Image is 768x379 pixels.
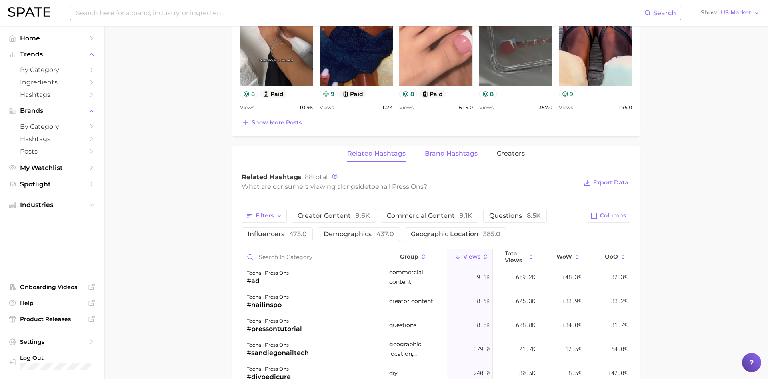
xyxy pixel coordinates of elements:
span: Export Data [593,179,628,186]
button: paid [419,90,446,98]
span: geographic location, influencers [389,339,444,359]
span: Views [463,253,480,260]
span: 8.5k [477,320,490,330]
span: 9.6k [356,212,370,219]
span: Industries [20,201,84,209]
span: Spotlight [20,180,84,188]
div: #pressontutorial [247,324,302,334]
span: Total Views [505,250,526,263]
span: 9.1k [460,212,472,219]
button: paid [339,90,367,98]
div: toenail press ons [247,292,289,302]
span: Related Hashtags [242,173,302,181]
button: 8 [240,90,258,98]
a: Home [6,32,98,44]
span: questions [489,213,541,219]
span: commercial content [387,213,472,219]
button: Brands [6,105,98,117]
span: Views [320,103,334,112]
div: toenail press ons [247,340,309,350]
span: +34.0% [562,320,581,330]
span: 625.3k [516,296,535,306]
a: Onboarding Videos [6,281,98,293]
span: by Category [20,66,84,74]
div: toenail press ons [247,364,291,374]
span: 10.9k [299,103,313,112]
button: WoW [538,249,584,265]
button: Views [447,249,493,265]
span: creator content [298,213,370,219]
span: Related Hashtags [347,150,406,157]
a: Hashtags [6,133,98,145]
span: Posts [20,148,84,155]
span: 659.2k [516,272,535,282]
a: Hashtags [6,88,98,101]
span: Views [240,103,254,112]
div: toenail press ons [247,268,289,278]
span: -12.5% [562,344,581,354]
span: +33.9% [562,296,581,306]
span: Show [701,10,718,15]
span: Views [479,103,494,112]
span: My Watchlist [20,164,84,172]
span: -31.7% [608,320,627,330]
a: Product Releases [6,313,98,325]
span: 195.0 [618,103,632,112]
span: diy [389,368,398,378]
span: geographic location [411,231,500,237]
span: 385.0 [483,230,500,238]
span: 475.0 [289,230,307,238]
a: My Watchlist [6,162,98,174]
span: 615.0 [459,103,473,112]
button: paid [260,90,287,98]
button: Industries [6,199,98,211]
span: Search [653,9,676,17]
span: Views [399,103,414,112]
div: toenail press ons [247,316,302,326]
span: 8.5k [527,212,541,219]
span: +42.0% [608,368,627,378]
button: toenail press ons#adcommercial content9.1k659.2k+48.3%-32.3% [242,265,630,289]
span: Home [20,34,84,42]
button: Show more posts [240,117,304,128]
a: Help [6,297,98,309]
button: Export Data [582,177,630,188]
span: 8.6k [477,296,490,306]
span: US Market [721,10,751,15]
span: group [400,253,418,260]
span: toenail press ons [368,183,424,191]
a: Posts [6,145,98,158]
span: 357.0 [538,103,552,112]
span: Columns [600,212,626,219]
button: 8 [479,90,497,98]
a: Spotlight [6,178,98,191]
span: commercial content [389,267,444,287]
span: 437.0 [376,230,394,238]
span: Brands [20,107,84,114]
span: 1.2k [382,103,393,112]
span: Filters [256,212,274,219]
span: Brand Hashtags [425,150,478,157]
span: WoW [556,253,572,260]
input: Search in category [242,249,386,265]
span: demographics [324,231,394,237]
button: group [386,249,447,265]
a: by Category [6,64,98,76]
span: creator content [389,296,433,306]
button: Trends [6,48,98,60]
a: Ingredients [6,76,98,88]
span: 608.8k [516,320,535,330]
button: Total Views [493,249,538,265]
span: 30.5k [519,368,535,378]
span: -33.2% [608,296,627,306]
span: 88 [305,173,313,181]
button: QoQ [584,249,630,265]
button: 9 [320,90,338,98]
div: #sandiegonailtech [247,348,309,358]
button: toenail press ons#nailinspocreator content8.6k625.3k+33.9%-33.2% [242,289,630,313]
span: Views [559,103,573,112]
input: Search here for a brand, industry, or ingredient [75,6,644,20]
span: 240.0 [474,368,490,378]
span: -8.5% [565,368,581,378]
div: What are consumers viewing alongside ? [242,181,578,192]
